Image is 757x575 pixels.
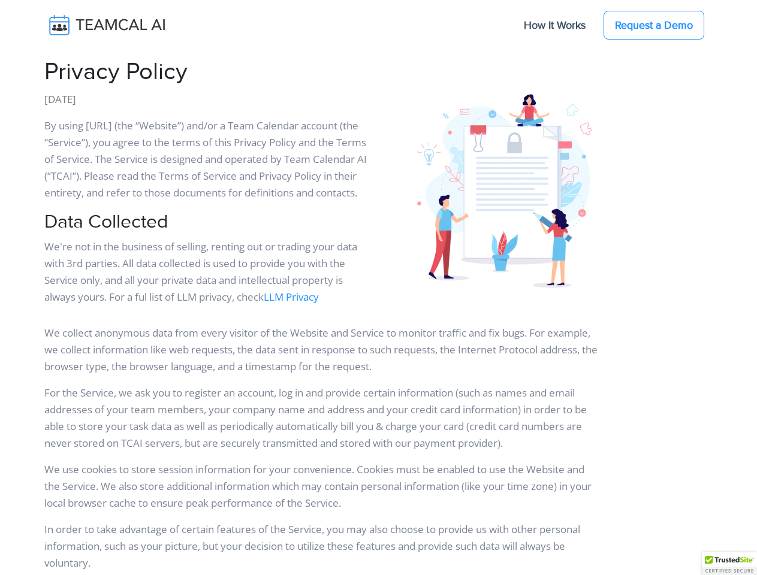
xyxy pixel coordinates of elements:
p: By using [URL] (the “Website”) and/or a Team Calendar account (the “Service”), you agree to the t... [44,117,372,201]
p: We're not in the business of selling, renting out or trading your data with 3rd parties. All data... [44,238,372,305]
p: For the Service, we ask you to register an account, log in and provide certain information (such ... [44,385,599,452]
img: ... [386,81,662,292]
p: [DATE] [44,91,372,108]
p: We collect anonymous data from every visitor of the Website and Service to monitor traffic and fi... [44,325,599,375]
h2: Data Collected [44,211,372,234]
div: TrustedSite Certified [702,552,757,575]
p: In order to take advantage of certain features of the Service, you may also choose to provide us ... [44,521,599,571]
p: We use cookies to store session information for your convenience. Cookies must be enabled to use ... [44,461,599,512]
a: LLM Privacy [264,290,319,304]
a: Request a Demo [604,11,704,40]
h1: Privacy Policy [44,57,372,86]
a: How It Works [512,13,598,38]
